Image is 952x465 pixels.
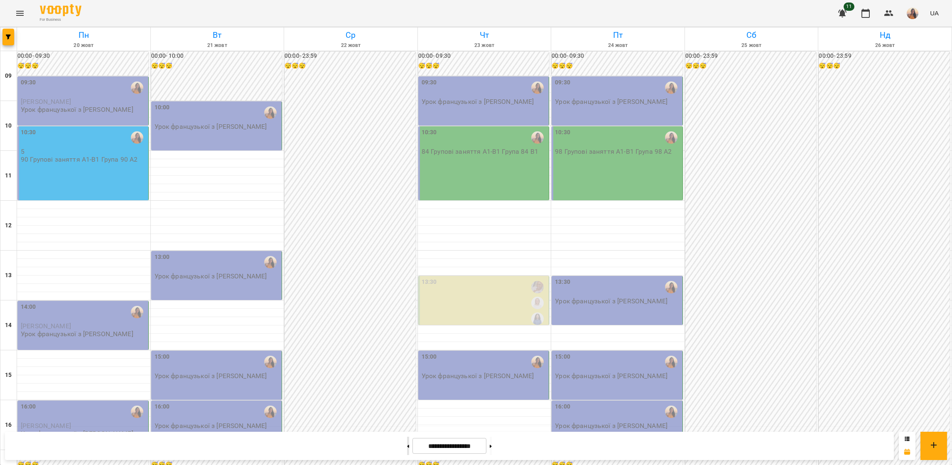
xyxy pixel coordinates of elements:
[264,356,277,368] img: Каріна
[531,356,544,368] img: Каріна
[21,402,36,411] label: 16:00
[21,106,133,113] p: Урок французької з [PERSON_NAME]
[555,98,667,105] p: Урок французької з [PERSON_NAME]
[422,372,534,379] p: Урок французької з [PERSON_NAME]
[155,352,170,362] label: 15:00
[531,81,544,94] img: Каріна
[665,81,677,94] img: Каріна
[131,306,143,318] img: Каріна
[686,29,817,42] h6: Сб
[531,312,544,325] img: Даніела
[555,148,672,155] p: 98 Групові заняття А1-В1 Група 98 А2
[264,406,277,418] img: Каріна
[5,171,12,180] h6: 11
[552,52,683,61] h6: 00:00 - 09:30
[5,371,12,380] h6: 15
[5,271,12,280] h6: 13
[555,372,667,379] p: Урок французької з [PERSON_NAME]
[285,62,416,71] h6: 😴😴😴
[17,62,149,71] h6: 😴😴😴
[151,62,282,71] h6: 😴😴😴
[531,281,544,293] img: Абігейл
[21,148,147,155] p: 5
[21,322,71,330] span: [PERSON_NAME]
[418,52,550,61] h6: 00:00 - 09:30
[844,2,854,11] span: 11
[155,103,170,112] label: 10:00
[555,298,667,305] p: Урок французької з [PERSON_NAME]
[555,402,570,411] label: 16:00
[820,29,950,42] h6: Нд
[665,281,677,293] img: Каріна
[665,406,677,418] img: Каріна
[422,78,437,87] label: 09:30
[555,78,570,87] label: 09:30
[819,62,950,71] h6: 😴😴😴
[819,52,950,61] h6: 00:00 - 23:59
[155,422,267,429] p: Урок французької з [PERSON_NAME]
[21,422,71,430] span: [PERSON_NAME]
[555,422,667,429] p: Урок французької з [PERSON_NAME]
[131,131,143,144] img: Каріна
[264,256,277,268] img: Каріна
[685,52,817,61] h6: 00:00 - 23:59
[40,4,81,16] img: Voopty Logo
[5,221,12,230] h6: 12
[555,128,570,137] label: 10:30
[555,352,570,362] label: 15:00
[422,128,437,137] label: 10:30
[264,106,277,119] img: Каріна
[155,253,170,262] label: 13:00
[21,98,71,106] span: [PERSON_NAME]
[152,29,283,42] h6: Вт
[419,42,550,49] h6: 23 жовт
[665,356,677,368] img: Каріна
[155,123,267,130] p: Урок французької з [PERSON_NAME]
[552,62,683,71] h6: 😴😴😴
[5,421,12,430] h6: 16
[555,278,570,287] label: 13:30
[552,42,683,49] h6: 24 жовт
[531,297,544,309] div: Анастасія
[21,78,36,87] label: 09:30
[418,62,550,71] h6: 😴😴😴
[131,81,143,94] img: Каріна
[21,330,133,337] p: Урок французької з [PERSON_NAME]
[21,156,137,163] p: 90 Групові заняття А1-В1 Група 90 А2
[422,352,437,362] label: 15:00
[151,52,282,61] h6: 00:00 - 10:00
[5,121,12,130] h6: 10
[422,278,437,287] label: 13:30
[665,131,677,144] img: Каріна
[422,98,534,105] p: Урок французької з [PERSON_NAME]
[155,273,267,280] p: Урок французької з [PERSON_NAME]
[927,5,942,21] button: UA
[419,29,550,42] h6: Чт
[17,52,149,61] h6: 00:00 - 09:30
[155,402,170,411] label: 16:00
[18,42,149,49] h6: 20 жовт
[422,148,538,155] p: 84 Групові заняття А1-В1 Група 84 В1
[820,42,950,49] h6: 26 жовт
[21,128,36,137] label: 10:30
[131,406,143,418] div: Каріна
[21,303,36,312] label: 14:00
[552,29,683,42] h6: Пт
[686,42,817,49] h6: 25 жовт
[907,7,918,19] img: 069e1e257d5519c3c657f006daa336a6.png
[5,321,12,330] h6: 14
[285,29,416,42] h6: Ср
[285,42,416,49] h6: 22 жовт
[531,131,544,144] img: Каріна
[10,3,30,23] button: Menu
